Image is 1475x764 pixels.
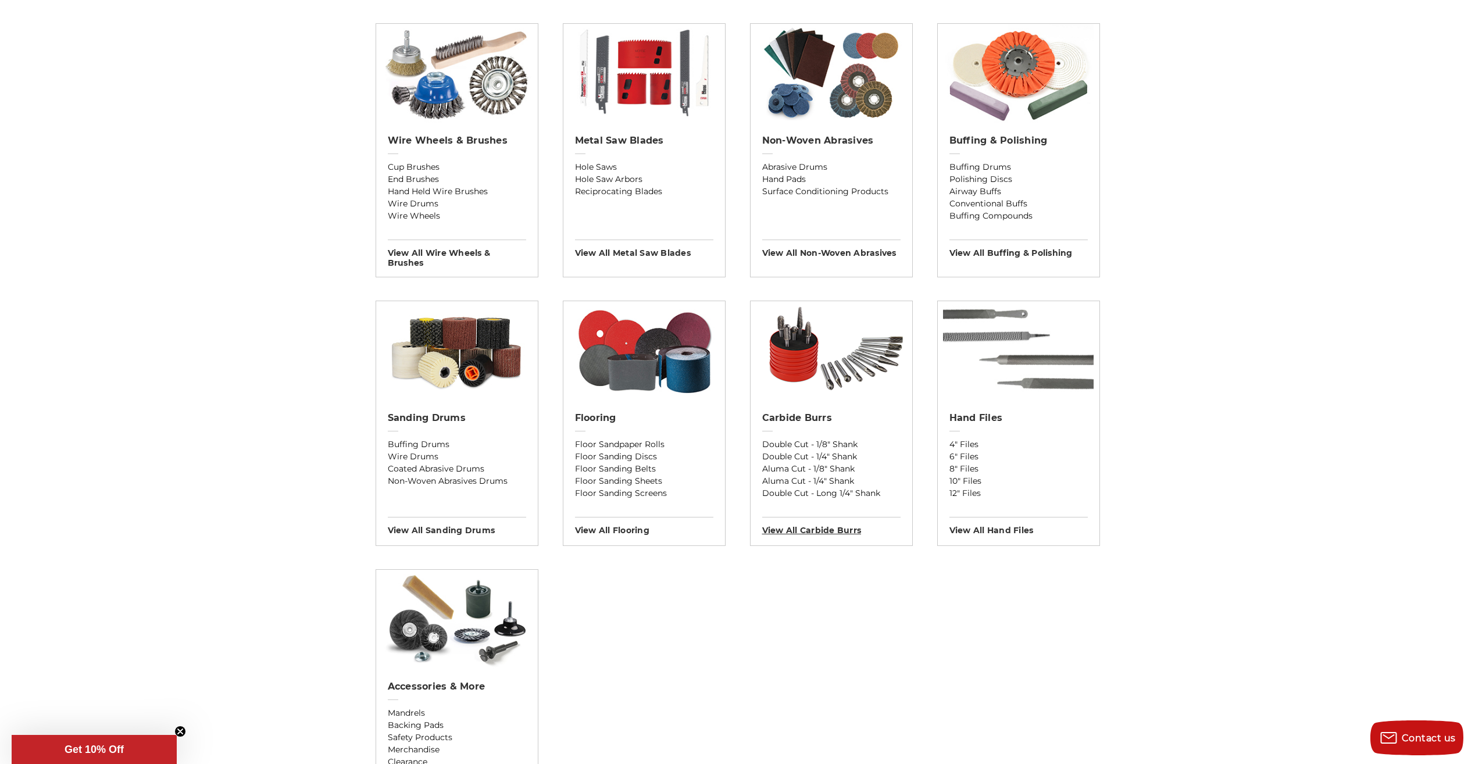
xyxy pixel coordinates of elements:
[949,173,1088,185] a: Polishing Discs
[388,173,526,185] a: End Brushes
[762,240,901,258] h3: View All non-woven abrasives
[949,438,1088,451] a: 4" Files
[762,161,901,173] a: Abrasive Drums
[381,24,532,123] img: Wire Wheels & Brushes
[762,487,901,499] a: Double Cut - Long 1/4" Shank
[756,24,906,123] img: Non-woven Abrasives
[762,517,901,535] h3: View All carbide burrs
[762,475,901,487] a: Aluma Cut - 1/4" Shank
[762,185,901,198] a: Surface Conditioning Products
[943,301,1094,400] img: Hand Files
[949,475,1088,487] a: 10" Files
[575,135,713,147] h2: Metal Saw Blades
[949,517,1088,535] h3: View All hand files
[762,412,901,424] h2: Carbide Burrs
[388,463,526,475] a: Coated Abrasive Drums
[388,438,526,451] a: Buffing Drums
[575,517,713,535] h3: View All flooring
[762,173,901,185] a: Hand Pads
[388,451,526,463] a: Wire Drums
[388,412,526,424] h2: Sanding Drums
[949,240,1088,258] h3: View All buffing & polishing
[575,438,713,451] a: Floor Sandpaper Rolls
[388,198,526,210] a: Wire Drums
[575,487,713,499] a: Floor Sanding Screens
[388,719,526,731] a: Backing Pads
[388,185,526,198] a: Hand Held Wire Brushes
[388,681,526,692] h2: Accessories & More
[388,210,526,222] a: Wire Wheels
[949,210,1088,222] a: Buffing Compounds
[388,135,526,147] h2: Wire Wheels & Brushes
[12,735,177,764] div: Get 10% OffClose teaser
[762,463,901,475] a: Aluma Cut - 1/8" Shank
[575,475,713,487] a: Floor Sanding Sheets
[575,451,713,463] a: Floor Sanding Discs
[762,135,901,147] h2: Non-woven Abrasives
[949,412,1088,424] h2: Hand Files
[949,185,1088,198] a: Airway Buffs
[762,451,901,463] a: Double Cut - 1/4" Shank
[376,301,538,400] img: Sanding Drums
[388,475,526,487] a: Non-Woven Abrasives Drums
[575,463,713,475] a: Floor Sanding Belts
[949,451,1088,463] a: 6" Files
[575,161,713,173] a: Hole Saws
[575,185,713,198] a: Reciprocating Blades
[388,517,526,535] h3: View All sanding drums
[949,487,1088,499] a: 12" Files
[949,463,1088,475] a: 8" Files
[575,173,713,185] a: Hole Saw Arbors
[388,240,526,268] h3: View All wire wheels & brushes
[949,161,1088,173] a: Buffing Drums
[575,240,713,258] h3: View All metal saw blades
[388,161,526,173] a: Cup Brushes
[1370,720,1463,755] button: Contact us
[388,744,526,756] a: Merchandise
[762,438,901,451] a: Double Cut - 1/8" Shank
[569,24,719,123] img: Metal Saw Blades
[569,301,719,400] img: Flooring
[381,570,532,669] img: Accessories & More
[174,726,186,737] button: Close teaser
[388,731,526,744] a: Safety Products
[751,301,912,400] img: Carbide Burrs
[949,198,1088,210] a: Conventional Buffs
[388,707,526,719] a: Mandrels
[949,135,1088,147] h2: Buffing & Polishing
[943,24,1094,123] img: Buffing & Polishing
[65,744,124,755] span: Get 10% Off
[575,412,713,424] h2: Flooring
[1402,733,1456,744] span: Contact us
